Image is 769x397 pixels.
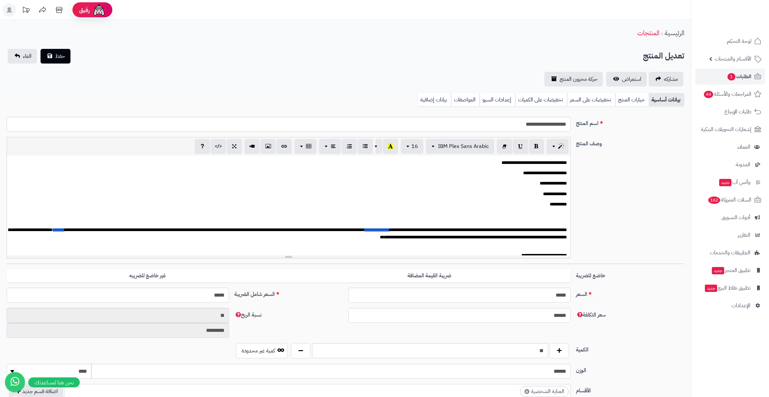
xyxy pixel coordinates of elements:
[418,93,451,106] a: بيانات إضافية
[710,248,750,257] span: التطبيقات والخدمات
[41,49,70,64] button: حفظ
[704,283,750,293] span: تطبيق نقاط البيع
[695,33,765,49] a: لوحة التحكم
[695,227,765,243] a: التقارير
[718,178,750,187] span: وآتس آب
[573,288,687,298] label: السعر
[232,288,346,298] label: السعر شامل الضريبة
[704,91,713,98] span: 44
[695,139,765,155] a: العملاء
[737,142,750,152] span: العملاء
[615,93,649,106] a: خيارات المنتج
[695,174,765,190] a: وآتس آبجديد
[573,343,687,354] label: الكمية
[426,139,494,154] button: IBM Plex Sans Arabic
[712,267,724,274] span: جديد
[544,72,603,86] a: حركة مخزون المنتج
[637,28,659,38] a: المنتجات
[576,311,606,319] span: سعر التكلفة
[643,49,684,63] h2: تعديل المنتج
[724,107,751,116] span: طلبات الإرجاع
[727,72,751,81] span: الطلبات
[695,209,765,225] a: أدوات التسويق
[703,89,751,99] span: المراجعات والأسئلة
[480,93,515,106] a: إعدادات السيو
[695,245,765,261] a: التطبيقات والخدمات
[55,52,65,60] span: حفظ
[695,121,765,137] a: إشعارات التحويلات البنكية
[560,75,598,83] span: حركة مخزون المنتج
[573,117,687,127] label: اسم المنتج
[727,73,735,80] span: 1
[573,269,687,280] label: خاضع للضريبة
[724,5,763,19] img: logo-2.png
[8,49,37,64] a: الغاء
[92,3,106,17] img: ai-face.png
[715,54,751,64] span: الأقسام والمنتجات
[438,142,489,150] span: IBM Plex Sans Arabic
[738,230,750,240] span: التقارير
[711,266,750,275] span: تطبيق المتجر
[705,285,717,292] span: جديد
[79,6,90,14] span: رفيق
[727,37,751,46] span: لوحة التحكم
[731,301,750,310] span: الإعدادات
[515,93,567,106] a: تخفيضات على الكميات
[701,125,751,134] span: إشعارات التحويلات البنكية
[573,364,687,374] label: الوزن
[401,139,423,154] button: 16
[664,75,678,83] span: مشاركه
[665,28,684,38] a: الرئيسية
[622,75,641,83] span: استعراض
[451,93,480,106] a: المواصفات
[708,197,720,204] span: 162
[695,157,765,173] a: المدونة
[520,386,569,397] li: العناية الشخصية
[7,269,288,283] label: غير خاضع للضريبه
[721,213,750,222] span: أدوات التسويق
[288,269,570,283] label: ضريبة القيمة المضافة
[695,104,765,120] a: طلبات الإرجاع
[695,68,765,84] a: الطلبات1
[708,195,751,204] span: السلات المتروكة
[573,137,687,148] label: وصف المنتج
[234,311,262,319] span: نسبة الربح
[695,280,765,296] a: تطبيق نقاط البيعجديد
[695,86,765,102] a: المراجعات والأسئلة44
[567,93,615,106] a: تخفيضات على السعر
[573,384,687,395] label: الأقسام
[695,262,765,278] a: تطبيق المتجرجديد
[649,72,683,86] a: مشاركه
[411,142,418,150] span: 16
[695,192,765,208] a: السلات المتروكة162
[649,93,684,106] a: بيانات أساسية
[524,389,529,394] span: ×
[606,72,647,86] a: استعراض
[23,52,32,60] span: الغاء
[719,179,731,186] span: جديد
[18,3,34,18] a: تحديثات المنصة
[736,160,750,169] span: المدونة
[695,298,765,314] a: الإعدادات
